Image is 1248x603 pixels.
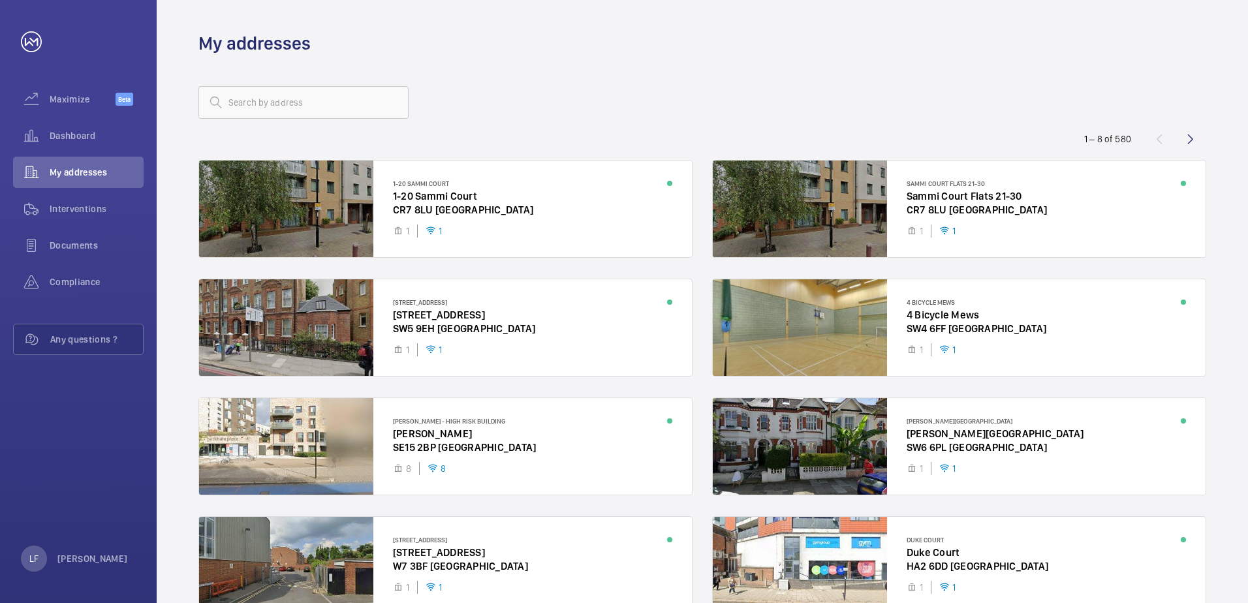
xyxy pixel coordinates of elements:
[50,275,144,288] span: Compliance
[50,333,143,346] span: Any questions ?
[57,552,128,565] p: [PERSON_NAME]
[50,239,144,252] span: Documents
[50,166,144,179] span: My addresses
[29,552,39,565] p: LF
[50,129,144,142] span: Dashboard
[50,93,116,106] span: Maximize
[198,31,311,55] h1: My addresses
[50,202,144,215] span: Interventions
[116,93,133,106] span: Beta
[1084,132,1131,146] div: 1 – 8 of 580
[198,86,409,119] input: Search by address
